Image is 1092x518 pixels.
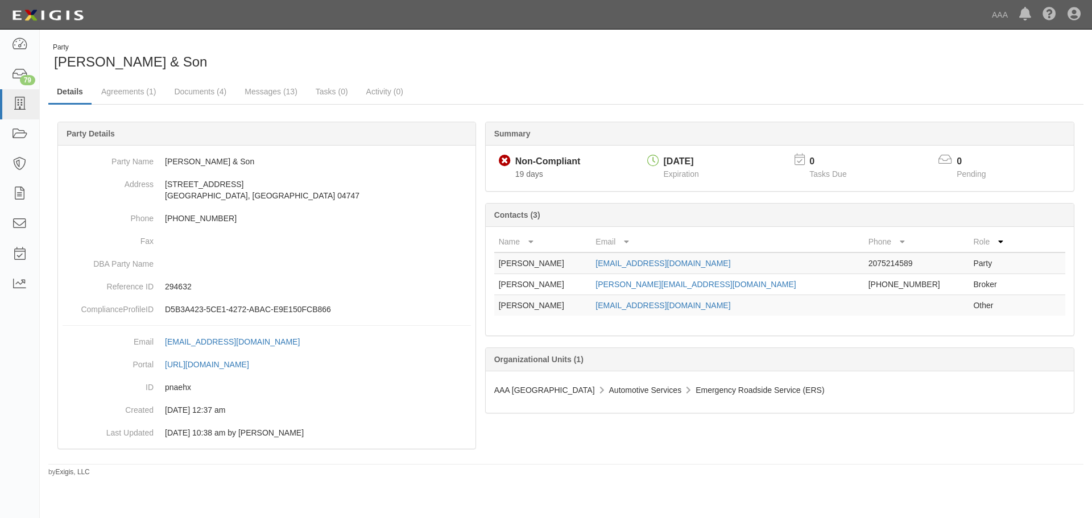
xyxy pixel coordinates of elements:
b: Contacts (3) [494,210,540,219]
i: Help Center - Complianz [1043,8,1056,22]
p: 0 [809,155,861,168]
dt: Phone [63,207,154,224]
dd: pnaehx [63,376,471,399]
dt: Created [63,399,154,416]
dt: Last Updated [63,421,154,438]
dt: Address [63,173,154,190]
a: [URL][DOMAIN_NAME] [165,360,262,369]
span: Tasks Due [809,169,846,179]
a: Messages (13) [236,80,306,103]
a: [EMAIL_ADDRESS][DOMAIN_NAME] [595,301,730,310]
dt: Party Name [63,150,154,167]
div: GR Porter & Son [48,43,557,72]
a: [EMAIL_ADDRESS][DOMAIN_NAME] [595,259,730,268]
b: Summary [494,129,531,138]
div: Party [53,43,207,52]
dt: DBA Party Name [63,252,154,270]
span: Automotive Services [609,386,682,395]
th: Role [969,231,1020,252]
span: Expiration [664,169,699,179]
td: [PHONE_NUMBER] [864,274,969,295]
th: Phone [864,231,969,252]
th: Name [494,231,591,252]
span: Since 09/26/2025 [515,169,543,179]
div: 79 [20,75,35,85]
a: Tasks (0) [307,80,357,103]
td: Party [969,252,1020,274]
dt: Email [63,330,154,347]
td: 2075214589 [864,252,969,274]
dd: 04/10/2024 10:38 am by Benjamin Tully [63,421,471,444]
td: [PERSON_NAME] [494,295,591,316]
p: 0 [957,155,1000,168]
dd: 03/10/2023 12:37 am [63,399,471,421]
span: Emergency Roadside Service (ERS) [696,386,824,395]
span: Pending [957,169,986,179]
dt: Reference ID [63,275,154,292]
span: [PERSON_NAME] & Son [54,54,207,69]
a: Documents (4) [166,80,235,103]
a: [PERSON_NAME][EMAIL_ADDRESS][DOMAIN_NAME] [595,280,796,289]
div: [DATE] [664,155,699,168]
div: [EMAIL_ADDRESS][DOMAIN_NAME] [165,336,300,347]
b: Party Details [67,129,115,138]
a: [EMAIL_ADDRESS][DOMAIN_NAME] [165,337,312,346]
dt: Fax [63,230,154,247]
img: logo-5460c22ac91f19d4615b14bd174203de0afe785f0fc80cf4dbbc73dc1793850b.png [9,5,87,26]
small: by [48,467,90,477]
a: Activity (0) [358,80,412,103]
td: [PERSON_NAME] [494,252,591,274]
dd: [PHONE_NUMBER] [63,207,471,230]
a: Exigis, LLC [56,468,90,476]
p: 294632 [165,281,471,292]
td: [PERSON_NAME] [494,274,591,295]
dt: Portal [63,353,154,370]
td: Other [969,295,1020,316]
div: Non-Compliant [515,155,581,168]
a: AAA [986,3,1014,26]
a: Details [48,80,92,105]
dd: [STREET_ADDRESS] [GEOGRAPHIC_DATA], [GEOGRAPHIC_DATA] 04747 [63,173,471,207]
span: AAA [GEOGRAPHIC_DATA] [494,386,595,395]
dt: ID [63,376,154,393]
i: Non-Compliant [499,155,511,167]
td: Broker [969,274,1020,295]
dt: ComplianceProfileID [63,298,154,315]
th: Email [591,231,863,252]
a: Agreements (1) [93,80,164,103]
dd: [PERSON_NAME] & Son [63,150,471,173]
p: D5B3A423-5CE1-4272-ABAC-E9E150FCB866 [165,304,471,315]
b: Organizational Units (1) [494,355,584,364]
